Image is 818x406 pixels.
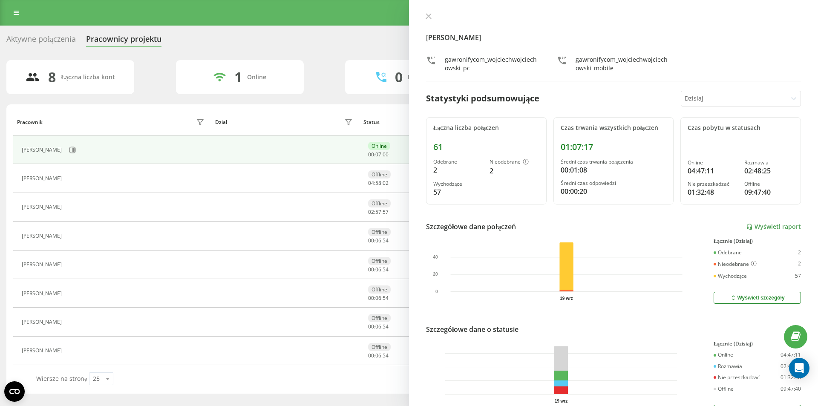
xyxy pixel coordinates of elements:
[433,165,483,175] div: 2
[368,257,391,265] div: Offline
[561,142,667,152] div: 01:07:17
[22,319,64,325] div: [PERSON_NAME]
[714,341,801,347] div: Łącznie (Dzisiaj)
[433,142,539,152] div: 61
[714,363,742,369] div: Rozmawia
[561,165,667,175] div: 00:01:08
[368,179,374,187] span: 04
[561,180,667,186] div: Średni czas odpowiedzi
[61,74,115,81] div: Łączna liczba kont
[375,323,381,330] span: 06
[714,261,757,268] div: Nieodebrane
[435,289,438,294] text: 0
[714,374,760,380] div: Nie przeszkadzać
[215,119,227,125] div: Dział
[798,261,801,268] div: 2
[426,324,518,334] div: Szczegółowe dane o statusie
[433,181,483,187] div: Wychodzące
[561,186,667,196] div: 00:00:20
[234,69,242,85] div: 1
[781,363,801,369] div: 02:48:25
[408,74,442,81] div: Rozmawiają
[22,176,64,181] div: [PERSON_NAME]
[781,386,801,392] div: 09:47:40
[744,181,794,187] div: Offline
[383,151,389,158] span: 00
[368,208,374,216] span: 02
[375,208,381,216] span: 57
[445,55,540,72] div: gawronifycom_wojciechwojciechowski_pc
[22,147,64,153] div: [PERSON_NAME]
[798,250,801,256] div: 2
[789,358,809,378] div: Open Intercom Messenger
[383,352,389,359] span: 54
[368,324,389,330] div: : :
[375,237,381,244] span: 06
[383,266,389,273] span: 54
[383,237,389,244] span: 54
[368,238,389,244] div: : :
[383,294,389,302] span: 54
[368,199,391,207] div: Offline
[368,285,391,294] div: Offline
[490,166,539,176] div: 2
[576,55,671,72] div: gawronifycom_wojciechwojciechowski_mobile
[744,160,794,166] div: Rozmawia
[4,381,25,402] button: Open CMP widget
[383,208,389,216] span: 57
[368,294,374,302] span: 00
[714,250,742,256] div: Odebrane
[714,352,733,358] div: Online
[368,266,374,273] span: 00
[383,323,389,330] span: 54
[368,152,389,158] div: : :
[368,314,391,322] div: Offline
[746,223,801,230] a: Wyświetl raport
[368,228,391,236] div: Offline
[368,352,374,359] span: 00
[247,74,266,81] div: Online
[22,233,64,239] div: [PERSON_NAME]
[433,124,539,132] div: Łączna liczba połączeń
[375,266,381,273] span: 06
[744,187,794,197] div: 09:47:40
[426,222,516,232] div: Szczegółowe dane połączeń
[426,92,539,105] div: Statystyki podsumowujące
[714,273,747,279] div: Wychodzące
[795,273,801,279] div: 57
[6,35,76,48] div: Aktywne połączenia
[363,119,380,125] div: Status
[375,294,381,302] span: 06
[368,151,374,158] span: 00
[395,69,403,85] div: 0
[781,352,801,358] div: 04:47:11
[714,386,734,392] div: Offline
[368,267,389,273] div: : :
[730,294,784,301] div: Wyświetl szczegóły
[560,296,573,301] text: 19 wrz
[433,272,438,277] text: 20
[368,170,391,179] div: Offline
[433,255,438,259] text: 40
[426,32,801,43] h4: [PERSON_NAME]
[744,166,794,176] div: 02:48:25
[22,262,64,268] div: [PERSON_NAME]
[368,323,374,330] span: 00
[375,151,381,158] span: 07
[368,237,374,244] span: 00
[714,292,801,304] button: Wyświetl szczegóły
[36,374,87,383] span: Wiersze na stronę
[555,399,568,403] text: 19 wrz
[383,179,389,187] span: 02
[688,124,794,132] div: Czas pobytu w statusach
[17,119,43,125] div: Pracownik
[86,35,161,48] div: Pracownicy projektu
[781,374,801,380] div: 01:32:48
[368,180,389,186] div: : :
[93,374,100,383] div: 25
[22,204,64,210] div: [PERSON_NAME]
[688,181,737,187] div: Nie przeszkadzać
[22,348,64,354] div: [PERSON_NAME]
[714,238,801,244] div: Łącznie (Dzisiaj)
[688,160,737,166] div: Online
